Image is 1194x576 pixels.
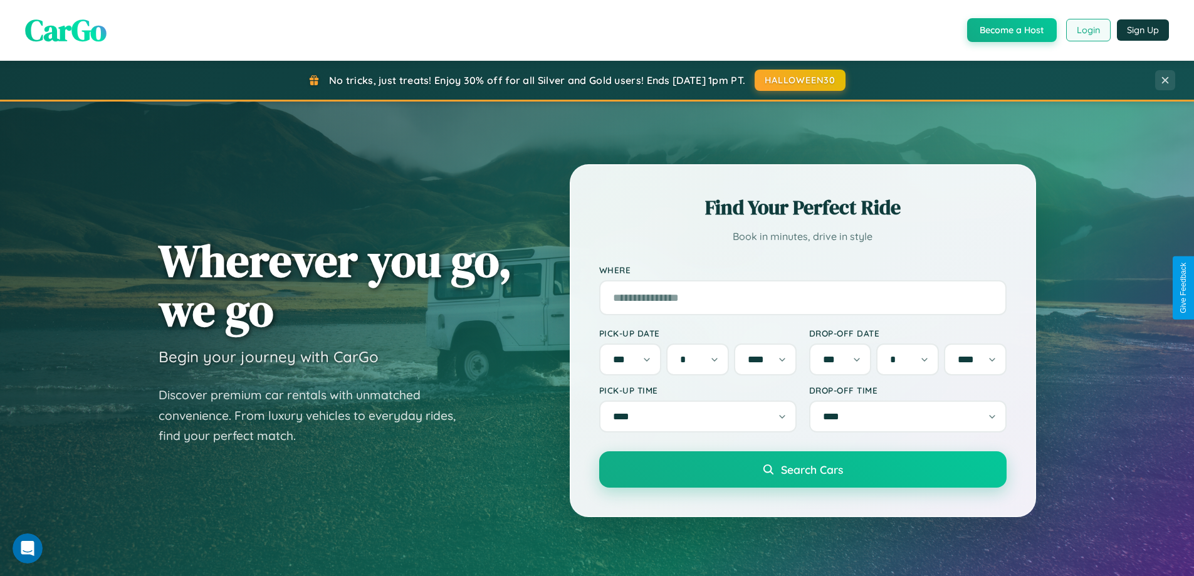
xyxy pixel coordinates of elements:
[329,74,745,86] span: No tricks, just treats! Enjoy 30% off for all Silver and Gold users! Ends [DATE] 1pm PT.
[599,328,797,338] label: Pick-up Date
[13,533,43,563] iframe: Intercom live chat
[755,70,846,91] button: HALLOWEEN30
[159,236,512,335] h1: Wherever you go, we go
[599,385,797,395] label: Pick-up Time
[809,328,1007,338] label: Drop-off Date
[159,385,472,446] p: Discover premium car rentals with unmatched convenience. From luxury vehicles to everyday rides, ...
[1117,19,1169,41] button: Sign Up
[1066,19,1111,41] button: Login
[1179,263,1188,313] div: Give Feedback
[781,463,843,476] span: Search Cars
[809,385,1007,395] label: Drop-off Time
[967,18,1057,42] button: Become a Host
[159,347,379,366] h3: Begin your journey with CarGo
[599,194,1007,221] h2: Find Your Perfect Ride
[599,228,1007,246] p: Book in minutes, drive in style
[25,9,107,51] span: CarGo
[599,264,1007,275] label: Where
[599,451,1007,488] button: Search Cars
